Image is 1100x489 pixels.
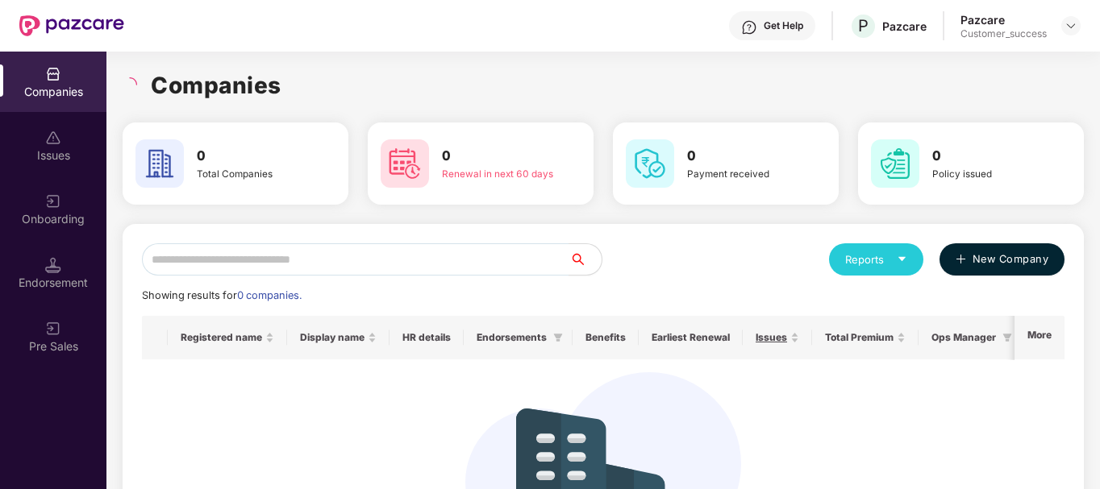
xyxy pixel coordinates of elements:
[845,251,907,267] div: Reports
[1015,316,1065,359] th: More
[639,316,743,359] th: Earliest Renewal
[442,167,553,181] div: Renewal in next 60 days
[756,331,787,344] span: Issues
[45,321,61,337] img: svg+xml;base64,PHN2ZyB3aWR0aD0iMjAiIGhlaWdodD0iMjAiIHZpZXdCb3g9IjAgMCAyMCAyMCIgZmlsbD0ibm9uZSIgeG...
[932,146,1044,167] h3: 0
[168,316,287,359] th: Registered name
[45,257,61,273] img: svg+xml;base64,PHN2ZyB3aWR0aD0iMTQuNSIgaGVpZ2h0PSIxNC41IiB2aWV3Qm94PSIwIDAgMTYgMTYiIGZpbGw9Im5vbm...
[764,19,803,32] div: Get Help
[882,19,927,34] div: Pazcare
[142,289,302,301] span: Showing results for
[550,328,566,347] span: filter
[931,331,996,344] span: Ops Manager
[960,12,1047,27] div: Pazcare
[181,331,262,344] span: Registered name
[687,146,798,167] h3: 0
[743,316,812,359] th: Issues
[287,316,390,359] th: Display name
[573,316,639,359] th: Benefits
[390,316,464,359] th: HR details
[135,139,184,188] img: svg+xml;base64,PHN2ZyB4bWxucz0iaHR0cDovL3d3dy53My5vcmcvMjAwMC9zdmciIHdpZHRoPSI2MCIgaGVpZ2h0PSI2MC...
[960,27,1047,40] div: Customer_success
[940,243,1065,276] button: plusNew Company
[1065,19,1077,32] img: svg+xml;base64,PHN2ZyBpZD0iRHJvcGRvd24tMzJ4MzIiIHhtbG5zPSJodHRwOi8vd3d3LnczLm9yZy8yMDAwL3N2ZyIgd2...
[477,331,547,344] span: Endorsements
[897,254,907,264] span: caret-down
[956,254,966,267] span: plus
[999,328,1015,347] span: filter
[1002,333,1012,342] span: filter
[825,331,894,344] span: Total Premium
[45,193,61,209] img: svg+xml;base64,PHN2ZyB3aWR0aD0iMjAiIGhlaWdodD0iMjAiIHZpZXdCb3g9IjAgMCAyMCAyMCIgZmlsbD0ibm9uZSIgeG...
[553,333,563,342] span: filter
[381,139,429,188] img: svg+xml;base64,PHN2ZyB4bWxucz0iaHR0cDovL3d3dy53My5vcmcvMjAwMC9zdmciIHdpZHRoPSI2MCIgaGVpZ2h0PSI2MC...
[858,16,869,35] span: P
[687,167,798,181] div: Payment received
[300,331,365,344] span: Display name
[237,289,302,301] span: 0 companies.
[812,316,919,359] th: Total Premium
[973,251,1049,267] span: New Company
[19,15,124,36] img: New Pazcare Logo
[626,139,674,188] img: svg+xml;base64,PHN2ZyB4bWxucz0iaHR0cDovL3d3dy53My5vcmcvMjAwMC9zdmciIHdpZHRoPSI2MCIgaGVpZ2h0PSI2MC...
[932,167,1044,181] div: Policy issued
[197,146,308,167] h3: 0
[871,139,919,188] img: svg+xml;base64,PHN2ZyB4bWxucz0iaHR0cDovL3d3dy53My5vcmcvMjAwMC9zdmciIHdpZHRoPSI2MCIgaGVpZ2h0PSI2MC...
[45,130,61,146] img: svg+xml;base64,PHN2ZyBpZD0iSXNzdWVzX2Rpc2FibGVkIiB4bWxucz0iaHR0cDovL3d3dy53My5vcmcvMjAwMC9zdmciIH...
[197,167,308,181] div: Total Companies
[151,68,281,103] h1: Companies
[123,77,137,92] span: loading
[45,66,61,82] img: svg+xml;base64,PHN2ZyBpZD0iQ29tcGFuaWVzIiB4bWxucz0iaHR0cDovL3d3dy53My5vcmcvMjAwMC9zdmciIHdpZHRoPS...
[741,19,757,35] img: svg+xml;base64,PHN2ZyBpZD0iSGVscC0zMngzMiIgeG1sbnM9Imh0dHA6Ly93d3cudzMub3JnLzIwMDAvc3ZnIiB3aWR0aD...
[569,253,602,266] span: search
[569,243,602,276] button: search
[442,146,553,167] h3: 0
